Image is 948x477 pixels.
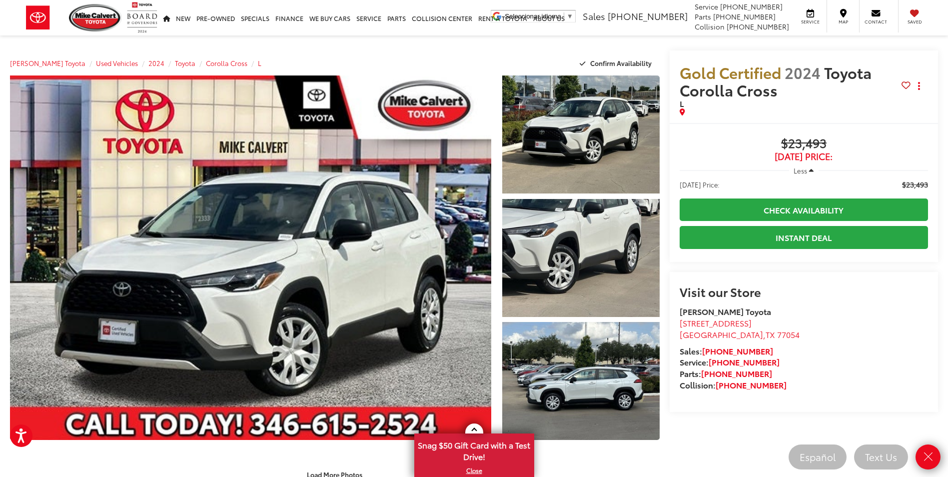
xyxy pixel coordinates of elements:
iframe: Chat window [698,79,948,439]
span: , [680,328,800,340]
a: [PERSON_NAME] Toyota [10,58,85,67]
span: $23,493 [680,136,928,151]
span: Service [799,18,822,25]
span: Toyota Corolla Cross [680,61,872,100]
a: Used Vehicles [96,58,138,67]
a: Close [916,444,941,469]
img: 2024 Toyota Corolla Cross L [501,197,661,318]
h2: Visit our Store [680,285,928,298]
span: [STREET_ADDRESS] [680,317,752,328]
img: 2024 Toyota Corolla Cross L [501,74,661,194]
a: Expand Photo 1 [502,75,659,193]
img: Mike Calvert Toyota [69,4,122,31]
button: Actions [911,77,928,95]
a: 2024 [148,58,164,67]
span: Contact [865,18,887,25]
span: [PHONE_NUMBER] [720,1,783,11]
strong: [PERSON_NAME] Toyota [680,305,771,317]
span: [PHONE_NUMBER] [608,9,688,22]
span: Gold Certified [680,61,781,83]
a: Toyota [175,58,195,67]
span: [GEOGRAPHIC_DATA] [680,328,763,340]
span: Snag $50 Gift Card with a Test Drive! [415,434,533,465]
span: Parts [695,11,711,21]
a: Expand Photo 2 [502,199,659,317]
a: Expand Photo 0 [10,75,491,440]
strong: Collision: [680,379,787,390]
strong: Parts: [680,367,772,379]
span: [DATE] Price: [680,151,928,161]
span: Sales [583,9,605,22]
a: Expand Photo 3 [502,322,659,440]
span: Collision [695,21,725,31]
img: 2024 Toyota Corolla Cross L [501,321,661,441]
span: [DATE] Price: [680,179,720,189]
strong: Sales: [680,345,773,356]
a: L [258,58,261,67]
button: Confirm Availability [574,54,660,72]
a: Instant Deal [680,226,928,248]
span: L [680,97,684,109]
span: Saved [904,18,926,25]
span: 2024 [785,61,821,83]
a: Check Availability [680,198,928,221]
span: [PHONE_NUMBER] [727,21,789,31]
a: Corolla Cross [206,58,247,67]
strong: Service: [680,356,780,367]
a: [STREET_ADDRESS] [GEOGRAPHIC_DATA],TX 77054 [680,317,800,340]
span: Service [695,1,718,11]
span: ▼ [567,12,573,20]
span: [PHONE_NUMBER] [713,11,776,21]
img: 2024 Toyota Corolla Cross L [5,73,496,442]
span: Map [832,18,854,25]
span: Confirm Availability [590,58,652,67]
